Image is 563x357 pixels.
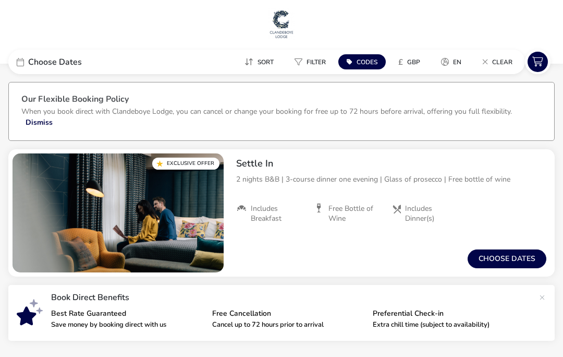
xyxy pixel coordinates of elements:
div: Choose Dates [8,50,165,74]
span: Sort [258,58,274,66]
span: Free Bottle of Wine [328,204,383,223]
span: Includes Breakfast [251,204,305,223]
button: Filter [286,54,334,69]
swiper-slide: 1 / 1 [13,153,224,272]
naf-pibe-menu-bar-item: Sort [236,54,286,69]
naf-pibe-menu-bar-item: en [433,54,474,69]
span: Clear [492,58,512,66]
span: Filter [307,58,326,66]
span: en [453,58,461,66]
naf-pibe-menu-bar-item: Clear [474,54,525,69]
img: Main Website [268,8,295,40]
span: Includes Dinner(s) [405,204,460,223]
h2: Settle In [236,158,546,170]
p: Book Direct Benefits [51,293,534,302]
div: Settle In2 nights B&B | 3-course dinner one evening | Glass of prosecco | Free bottle of wineIncl... [228,149,555,232]
button: Clear [474,54,521,69]
p: Save money by booking direct with us [51,322,204,328]
button: Choose dates [468,249,546,268]
button: £GBP [390,54,429,69]
p: Cancel up to 72 hours prior to arrival [212,322,365,328]
h3: Our Flexible Booking Policy [21,95,542,106]
button: Codes [338,54,386,69]
naf-pibe-menu-bar-item: Codes [338,54,390,69]
button: en [433,54,470,69]
div: Exclusive Offer [152,158,219,170]
span: Codes [357,58,377,66]
p: 2 nights B&B | 3-course dinner one evening | Glass of prosecco | Free bottle of wine [236,174,546,185]
p: When you book direct with Clandeboye Lodge, you can cancel or change your booking for free up to ... [21,106,512,116]
naf-pibe-menu-bar-item: Filter [286,54,338,69]
i: £ [398,57,403,67]
p: Extra chill time (subject to availability) [373,322,525,328]
p: Best Rate Guaranteed [51,310,204,317]
span: Choose Dates [28,58,82,66]
p: Free Cancellation [212,310,365,317]
naf-pibe-menu-bar-item: £GBP [390,54,433,69]
p: Preferential Check-in [373,310,525,317]
button: Dismiss [26,117,53,128]
span: GBP [407,58,420,66]
button: Sort [236,54,282,69]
